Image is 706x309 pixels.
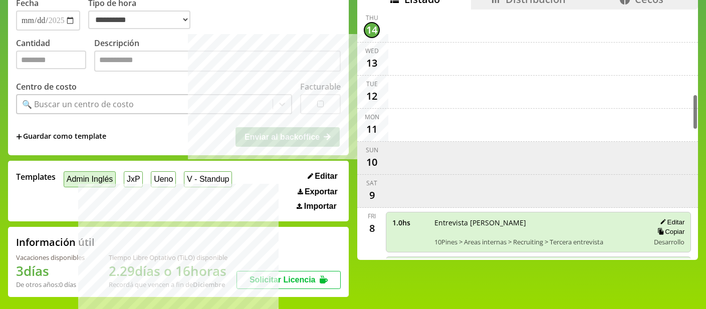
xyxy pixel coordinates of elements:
[366,80,378,88] div: Tue
[315,172,337,181] span: Editar
[364,88,380,104] div: 12
[364,187,380,203] div: 9
[364,55,380,71] div: 13
[304,202,337,211] span: Importar
[94,38,341,74] label: Descripción
[434,237,642,246] span: 10Pines > Areas internas > Recruiting > Tercera entrevista
[16,262,85,280] h1: 3 días
[184,171,232,187] button: V - Standup
[368,212,376,220] div: Fri
[305,187,338,196] span: Exportar
[16,38,94,74] label: Cantidad
[109,280,227,289] div: Recordá que vencen a fin de
[366,14,378,22] div: Thu
[109,253,227,262] div: Tiempo Libre Optativo (TiLO) disponible
[657,218,684,226] button: Editar
[193,280,225,289] b: Diciembre
[16,171,56,182] span: Templates
[364,154,380,170] div: 10
[16,280,85,289] div: De otros años: 0 días
[366,179,377,187] div: Sat
[300,81,341,92] label: Facturable
[364,22,380,38] div: 14
[364,121,380,137] div: 11
[124,171,143,187] button: JxP
[16,131,106,142] span: +Guardar como template
[366,146,378,154] div: Sun
[109,262,227,280] h1: 2.29 días o 16 horas
[237,271,341,289] button: Solicitar Licencia
[16,131,22,142] span: +
[16,235,95,249] h2: Información útil
[364,220,380,236] div: 8
[64,171,116,187] button: Admin Inglés
[250,275,316,284] span: Solicitar Licencia
[392,218,427,227] span: 1.0 hs
[295,187,341,197] button: Exportar
[16,253,85,262] div: Vacaciones disponibles
[22,99,134,110] div: 🔍 Buscar un centro de costo
[16,81,77,92] label: Centro de costo
[94,51,341,72] textarea: Descripción
[151,171,176,187] button: Ueno
[654,227,684,236] button: Copiar
[88,11,190,29] select: Tipo de hora
[16,51,86,69] input: Cantidad
[365,113,379,121] div: Mon
[434,218,642,227] span: Entrevista [PERSON_NAME]
[654,237,684,246] span: Desarrollo
[357,10,698,258] div: scrollable content
[305,171,341,181] button: Editar
[365,47,379,55] div: Wed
